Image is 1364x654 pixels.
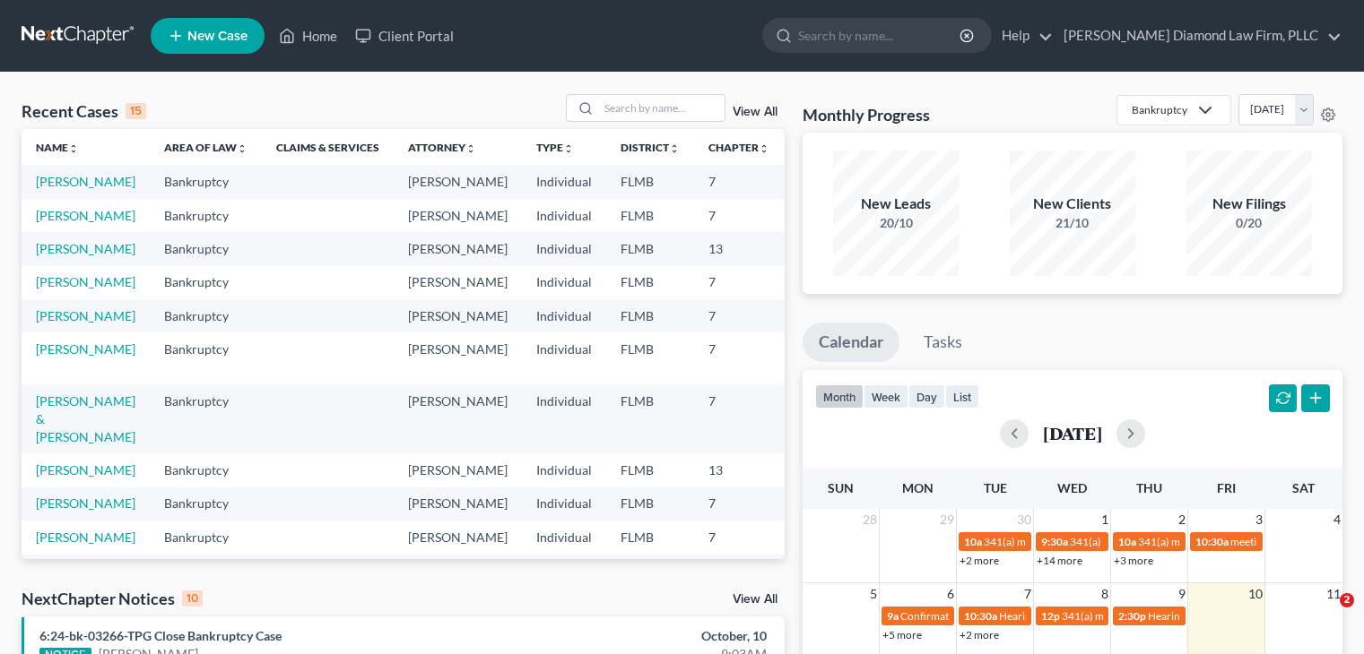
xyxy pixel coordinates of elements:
a: Client Portal [346,20,463,52]
a: Districtunfold_more [621,141,680,154]
i: unfold_more [563,143,574,154]
a: Home [270,20,346,52]
span: Sun [828,480,854,495]
span: 30 [1015,509,1033,530]
span: Fri [1217,480,1236,495]
td: FLMB [606,453,694,486]
a: Tasks [908,323,978,362]
a: [PERSON_NAME] [36,529,135,545]
td: FLMB [606,232,694,265]
td: [PERSON_NAME] [394,453,522,486]
div: New Leads [833,194,959,214]
td: FLMB [606,555,694,588]
a: [PERSON_NAME] [36,308,135,323]
td: [PERSON_NAME] [394,266,522,299]
span: 9 [1177,583,1187,605]
span: Thu [1136,480,1162,495]
i: unfold_more [669,143,680,154]
span: 341(a) meeting for [PERSON_NAME] [1070,535,1243,548]
i: unfold_more [759,143,769,154]
span: 2 [1340,593,1354,607]
td: FLMB [606,199,694,232]
a: [PERSON_NAME] [36,341,135,357]
td: Individual [522,199,606,232]
span: Mon [902,480,934,495]
td: Individual [522,521,606,554]
iframe: Intercom live chat [1303,593,1346,636]
button: week [864,384,908,409]
span: 3 [1254,509,1264,530]
td: [PERSON_NAME] [394,555,522,588]
span: 341(a) meeting for [PERSON_NAME] [1062,609,1235,623]
span: 5 [868,583,879,605]
span: 341(a) meeting for [PERSON_NAME] [1138,535,1311,548]
td: Individual [522,299,606,332]
div: October, 10 [536,627,767,645]
span: Tue [984,480,1007,495]
span: 6 [945,583,956,605]
td: FLMB [606,487,694,521]
span: New Case [187,30,248,43]
th: Claims & Services [262,129,394,165]
a: +14 more [1037,554,1082,567]
td: 7 [694,384,784,453]
a: +2 more [960,554,999,567]
span: 8 [1099,583,1110,605]
span: 10a [964,535,982,548]
span: 10a [1118,535,1136,548]
h3: Monthly Progress [803,104,930,125]
td: Bankruptcy [150,487,262,521]
td: Bankruptcy [150,266,262,299]
div: 0/20 [1186,214,1312,232]
button: month [815,384,864,409]
i: unfold_more [68,143,79,154]
td: Individual [522,165,606,198]
a: +3 more [1114,554,1153,567]
td: Bankruptcy [150,165,262,198]
td: 3:25-bk-03371 [784,332,870,383]
td: 7 [694,487,784,521]
a: [PERSON_NAME] Diamond Law Firm, PLLC [1055,20,1342,52]
a: 6:24-bk-03266-TPG Close Bankruptcy Case [39,628,282,643]
a: +2 more [960,628,999,641]
td: FLMB [606,384,694,453]
td: Individual [522,232,606,265]
span: 4 [1332,509,1342,530]
td: [PERSON_NAME] [394,199,522,232]
a: Typeunfold_more [536,141,574,154]
td: Individual [522,384,606,453]
td: Individual [522,266,606,299]
span: 2:30p [1118,609,1146,623]
td: [PERSON_NAME] [394,384,522,453]
td: FLMB [606,165,694,198]
div: Bankruptcy [1132,102,1187,117]
td: Individual [522,332,606,383]
a: Attorneyunfold_more [408,141,476,154]
input: Search by name... [599,95,725,121]
td: Bankruptcy [150,199,262,232]
td: [PERSON_NAME] [394,299,522,332]
td: 7 [694,521,784,554]
a: [PERSON_NAME] [36,174,135,189]
td: Bankruptcy [150,453,262,486]
td: FLMB [606,521,694,554]
a: [PERSON_NAME] [36,495,135,511]
td: [PERSON_NAME] [394,165,522,198]
span: Wed [1057,480,1087,495]
td: FLMB [606,266,694,299]
span: 11 [1325,583,1342,605]
td: 7 [694,266,784,299]
div: 20/10 [833,214,959,232]
div: 21/10 [1010,214,1135,232]
td: Individual [522,555,606,588]
div: 15 [126,103,146,119]
a: +5 more [882,628,922,641]
a: [PERSON_NAME] & [PERSON_NAME] [36,393,135,444]
a: [PERSON_NAME] [36,208,135,223]
a: Chapterunfold_more [708,141,769,154]
span: Confirmation Hearing for [PERSON_NAME] [900,609,1106,623]
div: NextChapter Notices [22,588,203,609]
div: New Filings [1186,194,1312,214]
td: 7 [694,199,784,232]
td: 7 [694,332,784,383]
